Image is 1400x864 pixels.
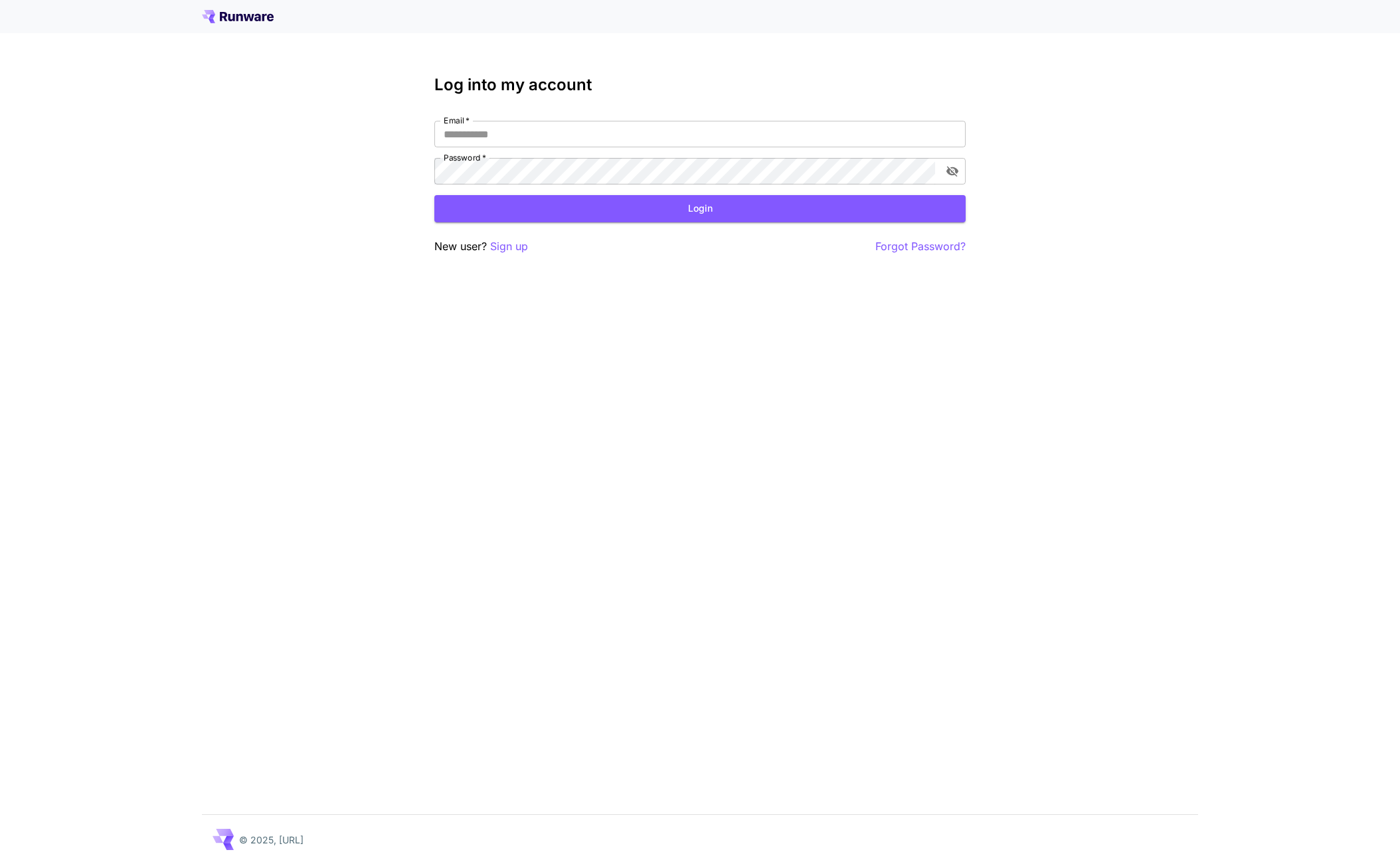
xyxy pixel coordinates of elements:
label: Email [444,115,470,126]
p: © 2025, [URL] [239,833,304,847]
button: Sign up [490,238,528,255]
h3: Log into my account [434,76,966,94]
p: New user? [434,238,528,255]
button: Login [434,195,966,222]
button: toggle password visibility [940,159,964,183]
button: Forgot Password? [875,238,966,255]
label: Password [444,152,486,163]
